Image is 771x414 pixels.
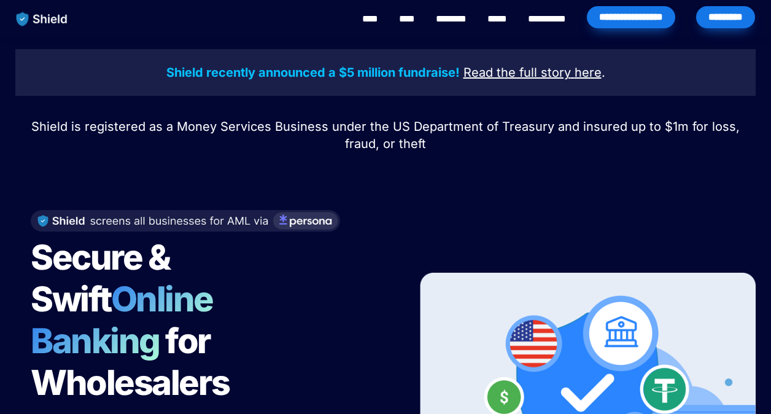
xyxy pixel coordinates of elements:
[575,67,602,79] a: here
[166,65,460,80] strong: Shield recently announced a $5 million fundraise!
[31,320,230,404] span: for Wholesalers
[31,278,225,362] span: Online Banking
[602,65,605,80] span: .
[31,236,176,320] span: Secure & Swift
[463,67,571,79] a: Read the full story
[463,65,571,80] u: Read the full story
[31,119,743,151] span: Shield is registered as a Money Services Business under the US Department of Treasury and insured...
[10,6,74,32] img: website logo
[575,65,602,80] u: here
